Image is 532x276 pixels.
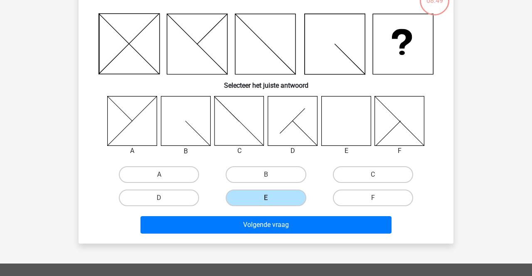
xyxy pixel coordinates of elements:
[92,75,440,89] h6: Selecteer het juiste antwoord
[368,146,431,156] div: F
[333,166,413,183] label: C
[226,166,306,183] label: B
[119,166,199,183] label: A
[315,146,378,156] div: E
[226,190,306,206] label: E
[155,146,217,156] div: B
[333,190,413,206] label: F
[119,190,199,206] label: D
[140,216,392,234] button: Volgende vraag
[208,146,271,156] div: C
[101,146,164,156] div: A
[261,146,324,156] div: D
